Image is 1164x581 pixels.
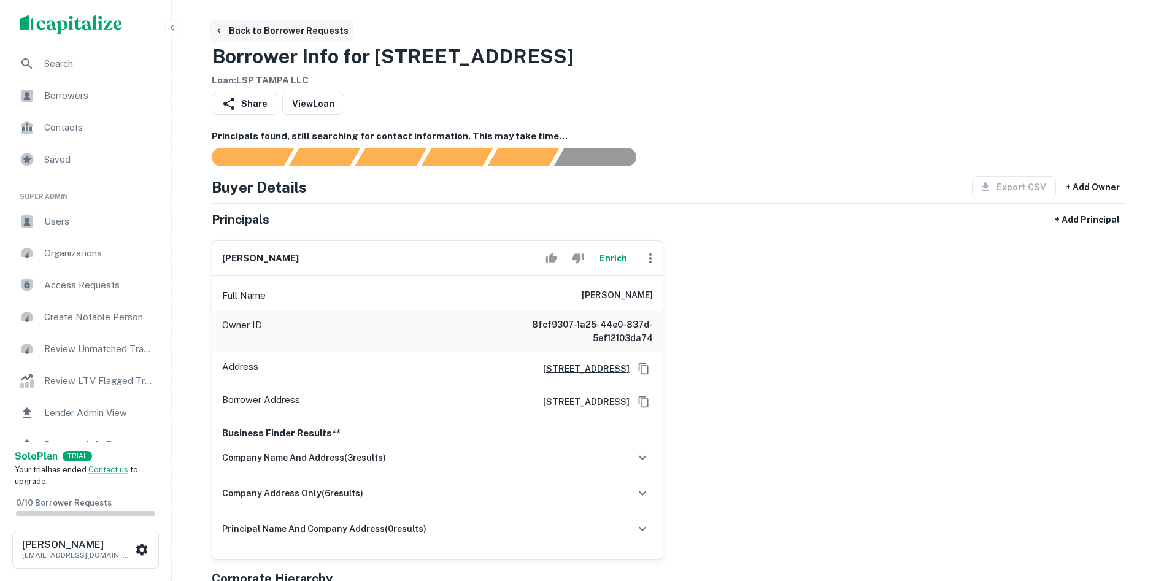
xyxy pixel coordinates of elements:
span: Review Unmatched Transactions [44,342,154,356]
button: Accept [541,246,562,271]
h6: [PERSON_NAME] [22,540,133,550]
span: Lender Admin View [44,406,154,420]
div: AI fulfillment process complete. [554,148,651,166]
h6: [PERSON_NAME] [222,252,299,266]
h6: 8fcf9307-1a25-44e0-837d-5ef12103da74 [506,318,653,345]
a: Borrowers [10,81,161,110]
span: Organizations [44,246,154,261]
span: Your trial has ended. to upgrade. [15,465,138,487]
h6: Principals found, still searching for contact information. This may take time... [212,129,1125,144]
span: 0 / 10 Borrower Requests [16,498,112,507]
a: Access Requests [10,271,161,300]
a: Users [10,207,161,236]
p: [EMAIL_ADDRESS][DOMAIN_NAME] [22,550,133,561]
a: Borrower Info Requests [10,430,161,460]
h6: company name and address ( 3 results) [222,451,386,464]
button: Enrich [594,246,633,271]
a: Contacts [10,113,161,142]
span: Saved [44,152,154,167]
div: TRIAL [63,451,92,461]
div: Principals found, still searching for contact information. This may take time... [487,148,559,166]
h6: Loan : LSP TAMPA LLC [212,74,574,88]
h3: Borrower Info for [STREET_ADDRESS] [212,42,574,71]
p: Owner ID [222,318,262,345]
h6: company address only ( 6 results) [222,487,363,500]
div: Principals found, AI now looking for contact information... [421,148,493,166]
a: Review LTV Flagged Transactions [10,366,161,396]
a: Search [10,49,161,79]
a: Saved [10,145,161,174]
a: Lender Admin View [10,398,161,428]
a: ViewLoan [282,93,344,115]
h6: [PERSON_NAME] [582,288,653,303]
img: capitalize-logo.png [20,15,123,34]
span: Search [44,56,154,71]
button: + Add Owner [1061,176,1125,198]
span: Access Requests [44,278,154,293]
span: Users [44,214,154,229]
span: Borrower Info Requests [44,437,154,452]
a: SoloPlan [15,449,58,464]
p: Full Name [222,288,266,303]
button: Copy Address [634,393,653,411]
a: Review Unmatched Transactions [10,334,161,364]
button: [PERSON_NAME][EMAIL_ADDRESS][DOMAIN_NAME] [12,531,159,569]
span: Create Notable Person [44,310,154,325]
li: Super Admin [10,177,161,207]
button: Back to Borrower Requests [209,20,353,42]
a: Create Notable Person [10,302,161,332]
p: Business Finder Results** [222,426,653,441]
a: [STREET_ADDRESS] [533,395,630,409]
button: Reject [567,246,588,271]
a: [STREET_ADDRESS] [533,362,630,375]
span: Review LTV Flagged Transactions [44,374,154,388]
h6: principal name and company address ( 0 results) [222,522,426,536]
div: Documents found, AI parsing details... [355,148,426,166]
button: + Add Principal [1050,209,1125,231]
h5: Principals [212,210,269,229]
div: Sending borrower request to AI... [197,148,289,166]
strong: Solo Plan [15,450,58,462]
a: Contact us [88,465,128,474]
button: Copy Address [634,360,653,378]
button: Share [212,93,277,115]
div: Your request is received and processing... [288,148,360,166]
span: Borrowers [44,88,154,103]
iframe: Chat Widget [1103,483,1164,542]
p: Address [222,360,258,378]
h4: Buyer Details [212,176,307,198]
a: Organizations [10,239,161,268]
p: Borrower Address [222,393,300,411]
span: Contacts [44,120,154,135]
